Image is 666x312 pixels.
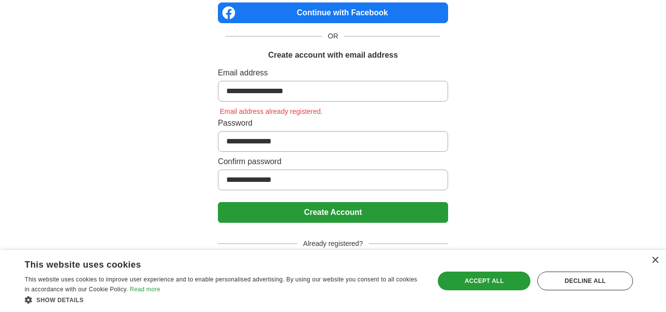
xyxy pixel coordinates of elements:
[218,2,448,23] a: Continue with Facebook
[322,31,344,41] span: OR
[651,257,659,264] div: Close
[25,256,398,271] div: This website uses cookies
[130,286,160,293] a: Read more, opens a new window
[268,49,398,61] h1: Create account with email address
[218,202,448,223] button: Create Account
[25,295,422,305] div: Show details
[537,272,633,290] div: Decline all
[218,156,448,168] label: Confirm password
[438,272,530,290] div: Accept all
[218,107,325,115] span: Email address already registered.
[218,67,448,79] label: Email address
[36,297,84,304] span: Show details
[297,239,369,249] span: Already registered?
[218,117,448,129] label: Password
[25,276,417,293] span: This website uses cookies to improve user experience and to enable personalised advertising. By u...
